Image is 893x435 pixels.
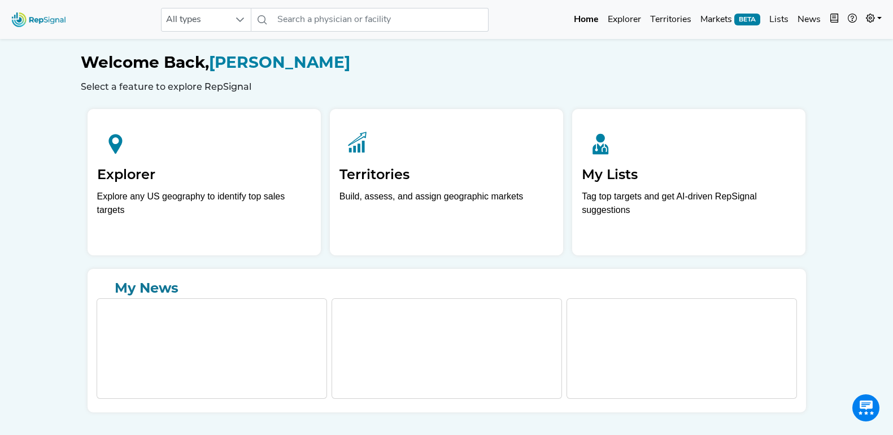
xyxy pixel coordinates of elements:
input: Search a physician or facility [273,8,489,32]
a: MarketsBETA [696,8,765,31]
a: News [793,8,825,31]
span: Welcome Back, [81,53,209,72]
div: Explore any US geography to identify top sales targets [97,190,311,217]
h1: [PERSON_NAME] [81,53,813,72]
p: Tag top targets and get AI-driven RepSignal suggestions [582,190,796,223]
h2: Explorer [97,167,311,183]
a: TerritoriesBuild, assess, and assign geographic markets [330,109,563,255]
span: BETA [734,14,760,25]
h2: My Lists [582,167,796,183]
a: Territories [646,8,696,31]
a: Home [569,8,603,31]
h2: Territories [339,167,554,183]
p: Build, assess, and assign geographic markets [339,190,554,223]
a: ExplorerExplore any US geography to identify top sales targets [88,109,321,255]
h6: Select a feature to explore RepSignal [81,81,813,92]
a: Lists [765,8,793,31]
span: All types [162,8,229,31]
a: My News [97,278,797,298]
button: Intel Book [825,8,843,31]
a: My ListsTag top targets and get AI-driven RepSignal suggestions [572,109,805,255]
a: Explorer [603,8,646,31]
